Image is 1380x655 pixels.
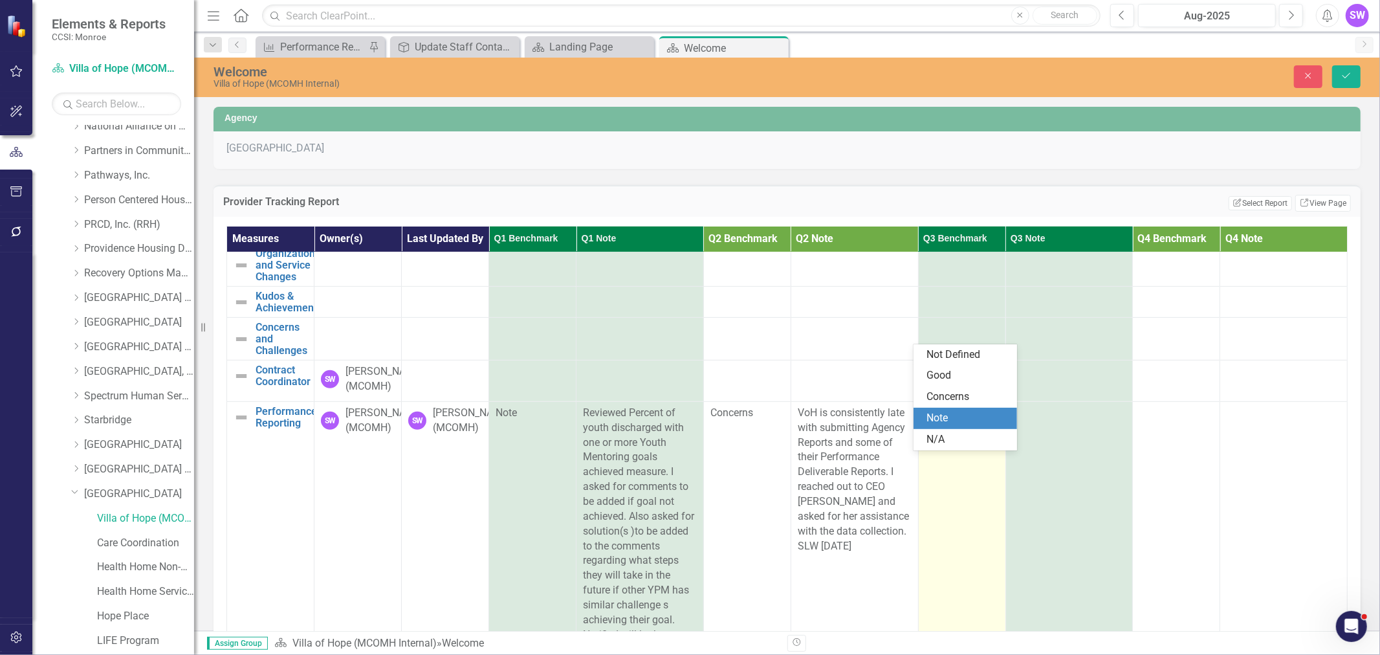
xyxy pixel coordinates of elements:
a: Performance Reporting [256,406,317,428]
a: Villa of Hope (MCOMH Internal) [52,61,181,76]
img: Not Defined [234,294,249,310]
a: Starbridge [84,413,194,428]
a: Health Home Non-Medicaid Care Management [97,560,194,575]
a: Hope Place [97,609,194,624]
div: SW [408,412,426,430]
a: National Alliance on Mental Illness [84,119,194,134]
a: Care Coordination [97,536,194,551]
div: Concerns [926,390,1009,405]
a: [GEOGRAPHIC_DATA] (RRH) [84,340,194,355]
div: [PERSON_NAME] (MCOMH) [433,406,510,436]
a: Villa of Hope (MCOMH Internal) [97,511,194,526]
img: Not Defined [234,331,249,347]
a: Providence Housing Development Corporation [84,241,194,256]
a: Organization and Service Changes [256,248,315,282]
button: Select Report [1229,196,1291,210]
div: [PERSON_NAME] (MCOMH) [345,406,423,436]
button: SW [1346,4,1369,27]
a: Villa of Hope (MCOMH Internal) [292,637,437,649]
a: Update Staff Contacts and Website Link on Agency Landing Page [393,39,516,55]
div: Villa of Hope (MCOMH Internal) [214,79,860,89]
div: SW [321,370,339,388]
button: Search [1033,6,1097,25]
div: SW [321,412,339,430]
div: Welcome [442,637,484,649]
div: Landing Page [549,39,651,55]
div: Good [926,368,1009,383]
span: Elements & Reports [52,16,166,32]
img: Not Defined [234,368,249,384]
div: Welcome [684,40,785,56]
div: Note [926,411,1009,426]
iframe: Intercom live chat [1336,611,1367,642]
div: N/A [926,432,1009,447]
button: Aug-2025 [1138,4,1276,27]
h3: Provider Tracking Report [223,196,772,208]
div: Aug-2025 [1143,8,1271,24]
img: Not Defined [234,410,249,425]
a: Performance Report [259,39,366,55]
div: Update Staff Contacts and Website Link on Agency Landing Page [415,39,516,55]
a: PRCD, Inc. (RRH) [84,217,194,232]
a: Spectrum Human Services, Inc. [84,389,194,404]
span: Note [496,406,517,419]
a: Pathways, Inc. [84,168,194,183]
a: [GEOGRAPHIC_DATA] [84,315,194,330]
a: [GEOGRAPHIC_DATA] (RRH) [84,291,194,305]
div: » [274,636,778,651]
img: Not Defined [234,258,249,273]
a: Landing Page [528,39,651,55]
a: Contract Coordinator [256,364,311,387]
a: Kudos & Achievements [256,291,322,313]
input: Search ClearPoint... [262,5,1101,27]
a: View Page [1295,195,1351,212]
img: ClearPoint Strategy [6,15,29,38]
span: Concerns [710,406,753,419]
a: [GEOGRAPHIC_DATA], Inc. [84,364,194,379]
small: CCSI: Monroe [52,32,166,42]
a: [GEOGRAPHIC_DATA] [84,438,194,452]
span: Search [1051,10,1079,20]
a: Recovery Options Made Easy [84,266,194,281]
a: Health Home Service Dollars [97,584,194,599]
a: Person Centered Housing Options, Inc. [84,193,194,208]
div: [PERSON_NAME] (MCOMH) [345,364,423,394]
a: [GEOGRAPHIC_DATA] (RRH) [84,462,194,477]
input: Search Below... [52,93,181,115]
span: Assign Group [207,637,268,650]
div: Not Defined [926,348,1009,362]
div: Performance Report [280,39,366,55]
a: Partners in Community Development [84,144,194,159]
div: Welcome [214,65,860,79]
a: Concerns and Challenges [256,322,307,356]
a: LIFE Program [97,634,194,649]
span: VoH is consistently late with submitting Agency Reports and some of their Performance Deliverable... [798,406,909,552]
a: [GEOGRAPHIC_DATA] [84,487,194,502]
